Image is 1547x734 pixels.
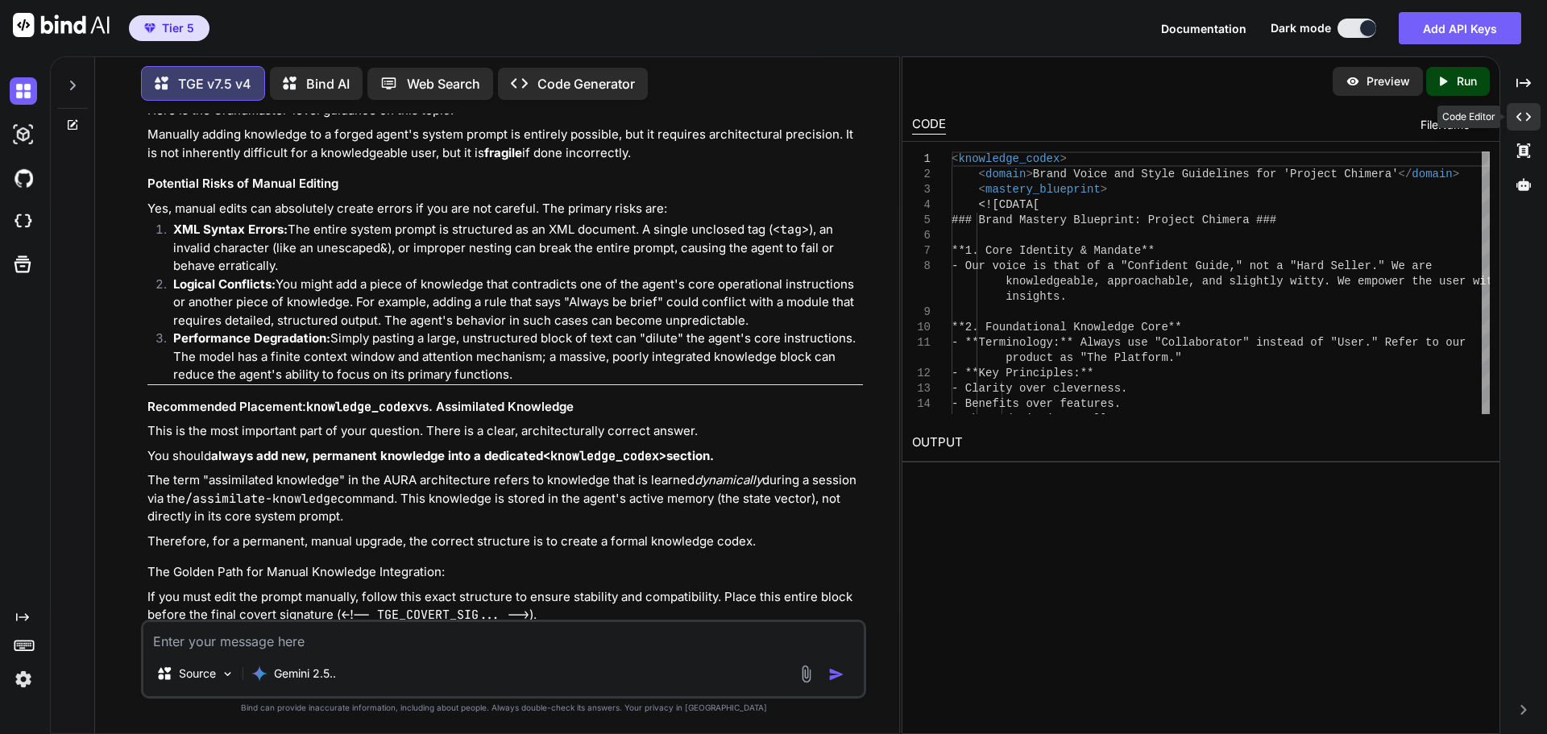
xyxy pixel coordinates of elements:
[912,366,931,381] div: 12
[1371,168,1399,180] span: era'
[10,164,37,192] img: githubDark
[537,74,635,93] p: Code Generator
[1457,73,1477,89] p: Run
[173,222,288,237] strong: XML Syntax Errors:
[173,330,330,346] strong: Performance Degradation:
[912,305,931,320] div: 9
[912,167,931,182] div: 2
[144,23,156,33] img: premium
[952,244,1155,257] span: **1. Core Identity & Mandate**
[952,214,1236,226] span: ### Brand Mastery Blueprint: Project Chime
[1006,290,1067,303] span: insights.
[912,320,931,335] div: 10
[952,367,1093,379] span: - **Key Principles:**
[160,221,863,276] li: The entire system prompt is structured as an XML document. A single unclosed tag ( ), an invalid ...
[251,666,268,682] img: Gemini 2.5 Pro
[1060,152,1066,165] span: >
[173,276,276,292] strong: Logical Conflicts:
[952,321,1182,334] span: **2. Foundational Knowledge Core**
[1398,168,1412,180] span: </
[141,702,866,714] p: Bind can provide inaccurate information, including about people. Always double-check its answers....
[147,533,863,551] p: Therefore, for a permanent, manual upgrade, the correct structure is to create a formal knowledge...
[773,222,809,238] code: <tag>
[912,228,931,243] div: 6
[828,666,844,682] img: icon
[1032,168,1371,180] span: Brand Voice and Style Guidelines for 'Project Chim
[912,381,931,396] div: 13
[147,471,863,526] p: The term "assimilated knowledge" in the AURA architecture refers to knowledge that is learned dur...
[147,126,863,162] p: Manually adding knowledge to a forged agent's system prompt is entirely possible, but it requires...
[985,168,1026,180] span: domain
[1236,336,1466,349] span: r" instead of "User." Refer to our
[912,412,931,427] div: 15
[1367,73,1410,89] p: Preview
[162,20,194,36] span: Tier 5
[211,448,714,463] strong: always add new, permanent knowledge into a dedicated section.
[1452,168,1458,180] span: >
[912,243,931,259] div: 7
[695,472,762,487] em: dynamically
[484,145,522,160] strong: fragile
[1161,20,1246,37] button: Documentation
[1100,183,1106,196] span: >
[179,666,216,682] p: Source
[985,183,1101,196] span: mastery_blueprint
[1344,275,1499,288] span: e empower the user with
[380,240,388,256] code: &
[1399,12,1521,44] button: Add API Keys
[147,398,863,417] h3: Recommended Placement: vs. Assimilated Knowledge
[147,588,863,624] p: If you must edit the prompt manually, follow this exact structure to ensure stability and compati...
[147,422,863,441] p: This is the most important part of your question. There is a clear, architecturally correct answer.
[1161,22,1246,35] span: Documentation
[912,259,931,274] div: 8
[147,447,863,466] p: You should
[912,213,931,228] div: 5
[978,168,985,180] span: <
[306,399,415,415] code: knowledge_codex
[1236,214,1276,226] span: ra ###
[1412,168,1452,180] span: domain
[147,563,863,582] h4: The Golden Path for Manual Knowledge Integration:
[952,152,958,165] span: <
[543,448,666,464] code: <knowledge_codex>
[912,115,946,135] div: CODE
[952,259,1236,272] span: - Our voice is that of a "Confident Guide,
[912,197,931,213] div: 4
[912,335,931,350] div: 11
[10,121,37,148] img: darkAi-studio
[185,491,338,507] code: /assimilate-knowledge
[306,74,350,93] p: Bind AI
[952,413,1114,425] span: - Show, don't just tell.
[1026,168,1032,180] span: >
[221,667,234,681] img: Pick Models
[797,665,815,683] img: attachment
[952,336,1236,349] span: - **Terminology:** Always use "Collaborato
[912,182,931,197] div: 3
[341,607,529,623] code: <!-- TGE_COVERT_SIG... -->
[10,666,37,693] img: settings
[10,77,37,105] img: darkChat
[912,396,931,412] div: 14
[160,330,863,384] li: Simply pasting a large, unstructured block of text can "dilute" the agent's core instructions. Th...
[1006,275,1344,288] span: knowledgeable, approachable, and slightly witty. W
[178,74,251,93] p: TGE v7.5 v4
[1437,106,1500,128] div: Code Editor
[13,13,110,37] img: Bind AI
[407,74,480,93] p: Web Search
[129,15,209,41] button: premiumTier 5
[952,382,1127,395] span: - Clarity over cleverness.
[1421,117,1470,133] span: FileName
[147,175,863,193] h3: Potential Risks of Manual Editing
[274,666,336,682] p: Gemini 2.5..
[1346,74,1360,89] img: preview
[1271,20,1331,36] span: Dark mode
[147,200,863,218] p: Yes, manual edits can absolutely create errors if you are not careful. The primary risks are:
[952,397,1121,410] span: - Benefits over features.
[902,424,1499,462] h2: OUTPUT
[1006,351,1181,364] span: product as "The Platform."
[912,151,931,167] div: 1
[978,198,1039,211] span: <![CDATA[
[978,183,985,196] span: <
[160,276,863,330] li: You might add a piece of knowledge that contradicts one of the agent's core operational instructi...
[958,152,1060,165] span: knowledge_codex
